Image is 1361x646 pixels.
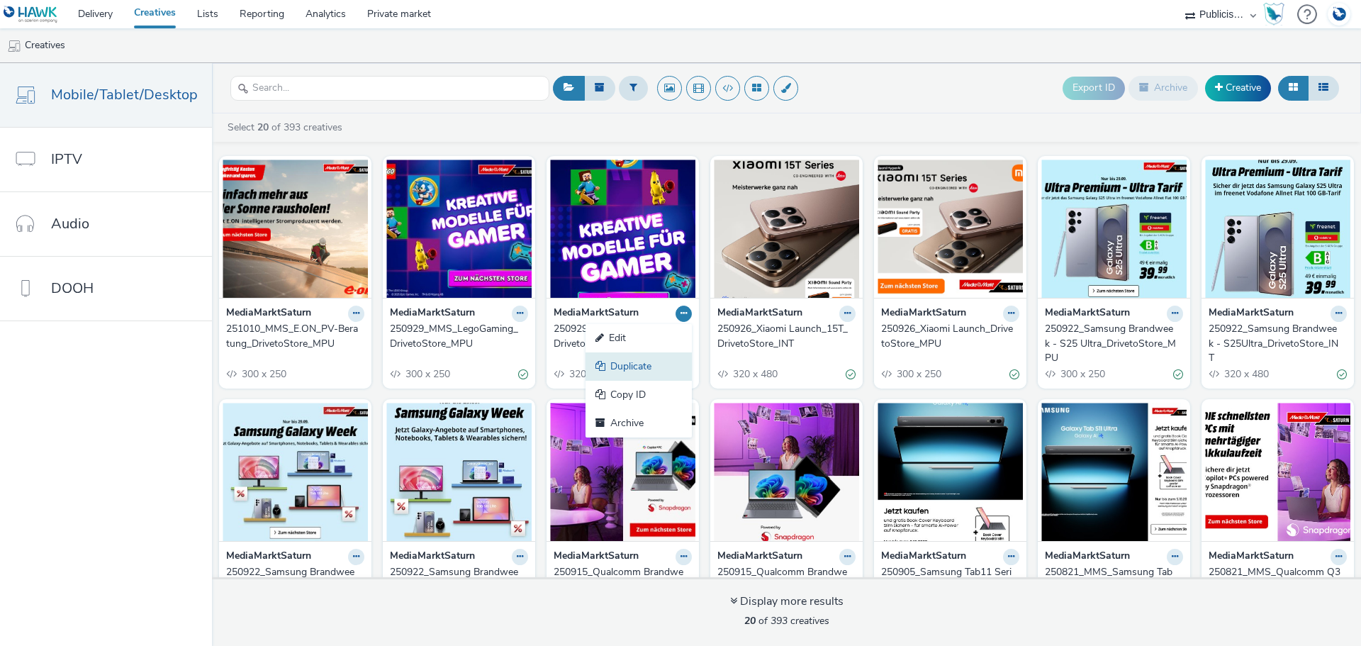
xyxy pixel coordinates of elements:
[717,565,850,594] div: 250915_Qualcomm Brandweek_DrivetoStore_INT
[223,403,368,541] img: 250922_Samsung Brandweek - Hero Produkt_DrivetoStore_MPU visual
[732,367,778,381] span: 320 x 480
[717,549,802,565] strong: MediaMarktSaturn
[51,278,94,299] span: DOOH
[4,6,58,23] img: undefined Logo
[7,39,21,53] img: mobile
[257,121,269,134] strong: 20
[878,403,1023,541] img: 250905_Samsung Tab11 Series_DrivetoStore_INT visual
[554,306,639,322] strong: MediaMarktSaturn
[717,322,856,351] a: 250926_Xiaomi Launch_15T_DrivetoStore_INT
[714,403,859,541] img: 250915_Qualcomm Brandweek_DrivetoStore_INT visual
[1045,306,1130,322] strong: MediaMarktSaturn
[1337,367,1347,382] div: Valid
[386,160,532,298] img: 250929_MMS_LegoGaming_DrivetoStore_MPU visual
[717,565,856,594] a: 250915_Qualcomm Brandweek_DrivetoStore_INT
[554,565,692,594] a: 250915_Qualcomm Brandweek_DrivetoStore_MPU
[226,306,311,322] strong: MediaMarktSaturn
[1328,3,1350,26] img: Account DE
[878,160,1023,298] img: 250926_Xiaomi Launch_DrivetoStore_MPU visual
[1223,367,1269,381] span: 320 x 480
[390,306,475,322] strong: MediaMarktSaturn
[1278,76,1309,100] button: Grid
[51,84,198,105] span: Mobile/Tablet/Desktop
[390,322,522,351] div: 250929_MMS_LegoGaming_DrivetoStore_MPU
[1045,322,1177,365] div: 250922_Samsung Brandweek - S25 Ultra_DrivetoStore_MPU
[846,367,856,382] div: Valid
[1059,367,1105,381] span: 300 x 250
[1209,322,1341,365] div: 250922_Samsung Brandweek - S25Ultra_DrivetoStore_INT
[881,565,1019,594] a: 250905_Samsung Tab11 Series_DrivetoStore_INT
[550,403,695,541] img: 250915_Qualcomm Brandweek_DrivetoStore_MPU visual
[51,213,89,234] span: Audio
[586,409,692,438] a: Archive
[1205,403,1350,541] img: 250821_MMS_Qualcomm Q325_DrivetoStore_MPU visual
[717,322,850,351] div: 250926_Xiaomi Launch_15T_DrivetoStore_INT
[895,367,941,381] span: 300 x 250
[1041,403,1187,541] img: 250821_MMS_Samsung Tab11 Series_DrivetoStore_MPU visual
[744,614,756,628] strong: 20
[1205,75,1271,101] a: Creative
[1209,322,1347,365] a: 250922_Samsung Brandweek - S25Ultra_DrivetoStore_INT
[1173,367,1183,382] div: Valid
[881,565,1014,594] div: 250905_Samsung Tab11 Series_DrivetoStore_INT
[240,367,286,381] span: 300 x 250
[226,565,364,608] a: 250922_Samsung Brandweek - Hero Produkt_DrivetoStore_MPU
[1009,367,1019,382] div: Valid
[744,614,829,628] span: of 393 creatives
[390,565,528,608] a: 250922_Samsung Brandweek - Hero Produkt_DrivetoStore_INT
[226,565,359,608] div: 250922_Samsung Brandweek - Hero Produkt_DrivetoStore_MPU
[881,306,966,322] strong: MediaMarktSaturn
[1308,76,1339,100] button: Table
[586,352,692,381] a: Duplicate
[730,594,844,610] div: Display more results
[390,565,522,608] div: 250922_Samsung Brandweek - Hero Produkt_DrivetoStore_INT
[881,322,1019,351] a: 250926_Xiaomi Launch_DrivetoStore_MPU
[226,121,348,134] a: Select of 393 creatives
[554,322,686,351] div: 250929_MMS_LegoGaming_DrivetoStore_INT
[1128,76,1198,100] button: Archive
[586,381,692,409] a: Copy ID
[1209,549,1294,565] strong: MediaMarktSaturn
[1209,565,1347,594] a: 250821_MMS_Qualcomm Q325_DrivetoStore_MPU
[568,367,614,381] span: 320 x 480
[1209,565,1341,594] div: 250821_MMS_Qualcomm Q325_DrivetoStore_MPU
[1263,3,1284,26] img: Hawk Academy
[1045,565,1183,594] a: 250821_MMS_Samsung Tab11 Series_DrivetoStore_MPU
[223,160,368,298] img: 251010_MMS_E.ON_PV-Beratung_DrivetoStore_MPU visual
[1205,160,1350,298] img: 250922_Samsung Brandweek - S25Ultra_DrivetoStore_INT visual
[586,324,692,352] a: Edit
[714,160,859,298] img: 250926_Xiaomi Launch_15T_DrivetoStore_INT visual
[550,160,695,298] img: 250929_MMS_LegoGaming_DrivetoStore_INT visual
[1045,549,1130,565] strong: MediaMarktSaturn
[1209,306,1294,322] strong: MediaMarktSaturn
[1045,322,1183,365] a: 250922_Samsung Brandweek - S25 Ultra_DrivetoStore_MPU
[554,322,692,351] a: 250929_MMS_LegoGaming_DrivetoStore_INT
[226,322,364,351] a: 251010_MMS_E.ON_PV-Beratung_DrivetoStore_MPU
[51,149,82,169] span: IPTV
[554,565,686,594] div: 250915_Qualcomm Brandweek_DrivetoStore_MPU
[226,322,359,351] div: 251010_MMS_E.ON_PV-Beratung_DrivetoStore_MPU
[518,367,528,382] div: Valid
[881,549,966,565] strong: MediaMarktSaturn
[554,549,639,565] strong: MediaMarktSaturn
[1045,565,1177,594] div: 250821_MMS_Samsung Tab11 Series_DrivetoStore_MPU
[390,322,528,351] a: 250929_MMS_LegoGaming_DrivetoStore_MPU
[390,549,475,565] strong: MediaMarktSaturn
[717,306,802,322] strong: MediaMarktSaturn
[230,76,549,101] input: Search...
[226,549,311,565] strong: MediaMarktSaturn
[1041,160,1187,298] img: 250922_Samsung Brandweek - S25 Ultra_DrivetoStore_MPU visual
[1063,77,1125,99] button: Export ID
[881,322,1014,351] div: 250926_Xiaomi Launch_DrivetoStore_MPU
[1263,3,1290,26] a: Hawk Academy
[386,403,532,541] img: 250922_Samsung Brandweek - Hero Produkt_DrivetoStore_INT visual
[404,367,450,381] span: 300 x 250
